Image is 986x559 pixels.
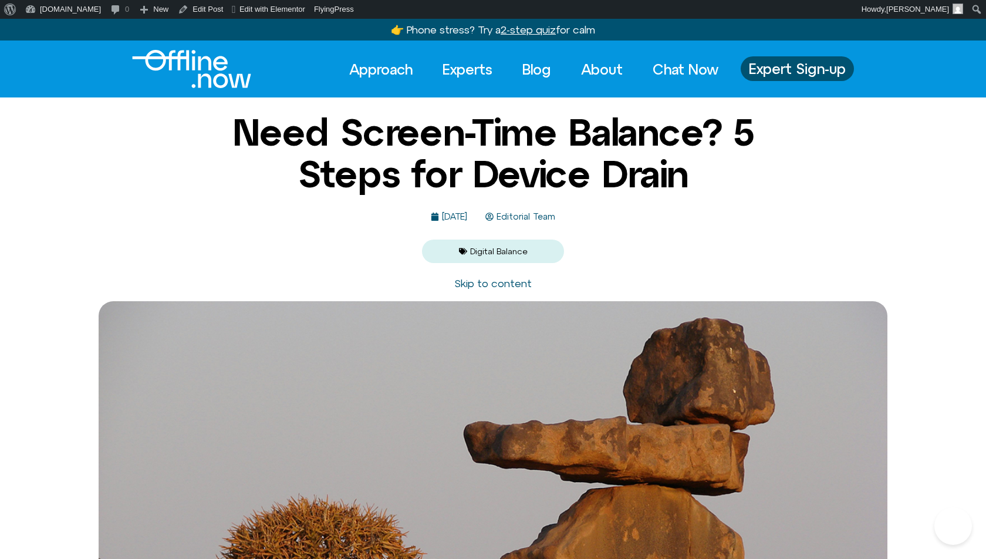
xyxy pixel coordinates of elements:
[132,50,251,88] img: offline.now
[741,56,854,81] a: Expert Sign-up
[239,5,305,14] span: Edit with Elementor
[442,211,467,221] time: [DATE]
[431,212,467,222] a: [DATE]
[512,56,562,82] a: Blog
[886,5,949,14] span: [PERSON_NAME]
[391,23,595,36] a: 👉 Phone stress? Try a2-step quizfor calm
[485,212,555,222] a: Editorial Team
[749,61,846,76] span: Expert Sign-up
[339,56,423,82] a: Approach
[470,247,528,256] a: Digital Balance
[642,56,729,82] a: Chat Now
[501,23,556,36] u: 2-step quiz
[570,56,633,82] a: About
[432,56,503,82] a: Experts
[494,212,555,222] span: Editorial Team
[132,50,231,88] div: Logo
[454,277,532,289] a: Skip to content
[934,507,972,545] iframe: Botpress
[208,112,778,194] h1: Need Screen-Time Balance? 5 Steps for Device Drain
[339,56,729,82] nav: Menu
